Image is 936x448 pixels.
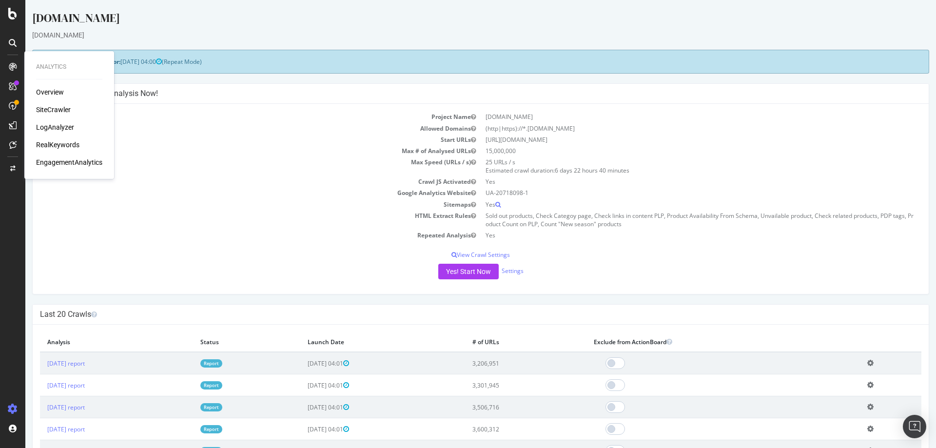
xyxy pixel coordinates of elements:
td: 25 URLs / s Estimated crawl duration: [455,156,896,176]
td: Max # of Analysed URLs [15,145,455,156]
th: # of URLs [440,332,561,352]
a: LogAnalyzer [36,122,74,132]
td: [DOMAIN_NAME] [455,111,896,122]
div: [DOMAIN_NAME] [7,30,904,40]
a: Report [175,403,197,411]
td: 3,206,951 [440,352,561,374]
td: Project Name [15,111,455,122]
div: [DOMAIN_NAME] [7,10,904,30]
a: SiteCrawler [36,105,71,115]
a: EngagementAnalytics [36,157,102,167]
a: Overview [36,87,64,97]
button: Yes! Start Now [413,264,473,279]
p: View Crawl Settings [15,251,896,259]
td: HTML Extract Rules [15,210,455,230]
td: 3,301,945 [440,374,561,396]
td: UA-20718098-1 [455,187,896,198]
strong: Next Launch Scheduled for: [15,58,95,66]
a: RealKeywords [36,140,79,150]
th: Launch Date [275,332,440,352]
td: 3,506,716 [440,396,561,418]
td: Yes [455,199,896,210]
td: Repeated Analysis [15,230,455,241]
span: [DATE] 04:00 [95,58,136,66]
td: Start URLs [15,134,455,145]
div: Analytics [36,63,102,71]
span: 6 days 22 hours 40 minutes [529,166,604,175]
th: Analysis [15,332,168,352]
td: Crawl JS Activated [15,176,455,187]
h4: Last 20 Crawls [15,310,896,319]
a: Report [175,381,197,390]
div: Open Intercom Messenger [903,415,926,438]
td: 3,600,312 [440,418,561,440]
td: 15,000,000 [455,145,896,156]
span: [DATE] 04:01 [282,403,324,411]
span: [DATE] 04:01 [282,359,324,368]
a: Report [175,359,197,368]
div: (Repeat Mode) [7,50,904,74]
td: Yes [455,176,896,187]
span: [DATE] 04:01 [282,381,324,390]
a: [DATE] report [22,425,59,433]
a: [DATE] report [22,403,59,411]
td: Yes [455,230,896,241]
a: Settings [476,267,498,275]
td: Google Analytics Website [15,187,455,198]
td: Allowed Domains [15,123,455,134]
a: [DATE] report [22,381,59,390]
th: Exclude from ActionBoard [561,332,835,352]
td: [URL][DOMAIN_NAME] [455,134,896,145]
a: Report [175,425,197,433]
a: [DATE] report [22,359,59,368]
th: Status [168,332,275,352]
span: [DATE] 04:01 [282,425,324,433]
td: (http|https)://*.[DOMAIN_NAME] [455,123,896,134]
h4: Configure your New Analysis Now! [15,89,896,98]
td: Max Speed (URLs / s) [15,156,455,176]
td: Sitemaps [15,199,455,210]
td: Sold out products, Check Categoy page, Check links in content PLP, Product Availability From Sche... [455,210,896,230]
